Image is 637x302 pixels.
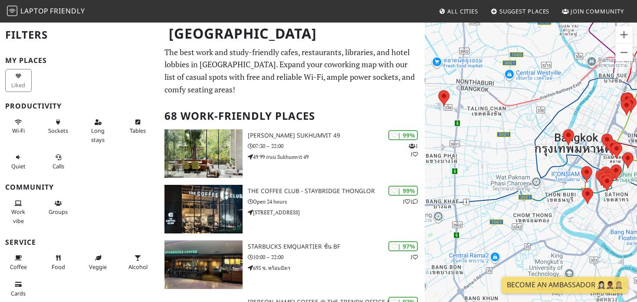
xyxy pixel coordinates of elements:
p: 1 1 [409,142,418,158]
p: The best work and study-friendly cafes, restaurants, libraries, and hotel lobbies in [GEOGRAPHIC_... [164,46,420,96]
h3: Service [5,238,154,246]
button: Long stays [85,115,112,147]
span: Suggest Places [499,7,550,15]
a: Suggest Places [487,3,553,19]
button: Zoom out [615,44,633,61]
button: Sockets [45,115,72,138]
span: Coffee [10,263,27,271]
h3: [PERSON_NAME] Sukhumvit 49 [248,132,425,139]
span: Join Community [571,7,624,15]
img: Kay’s Sukhumvit 49 [164,129,243,178]
div: | 99% [388,130,418,140]
h2: Filters [5,22,154,48]
p: 693 ซ. พร้อมมิตร [248,264,425,272]
p: 1 [410,253,418,261]
img: THE COFFEE CLUB - Staybridge Thonglor [164,185,243,233]
button: Groups [45,196,72,219]
h2: 68 Work-Friendly Places [164,103,420,129]
p: [STREET_ADDRESS] [248,208,425,217]
p: 07:30 – 22:00 [248,142,425,150]
span: Laptop [20,6,49,16]
h3: Starbucks EmQuartier ชั้น BF [248,243,425,250]
h3: Community [5,183,154,191]
span: People working [11,208,25,224]
span: Video/audio calls [53,162,64,170]
span: Quiet [11,162,26,170]
img: Starbucks EmQuartier ชั้น BF [164,240,243,289]
span: Veggie [89,263,107,271]
h3: THE COFFEE CLUB - Staybridge Thonglor [248,187,425,195]
button: Calls [45,150,72,173]
div: | 99% [388,186,418,196]
h3: My Places [5,56,154,65]
span: Power sockets [48,127,68,135]
h3: Productivity [5,102,154,110]
h1: [GEOGRAPHIC_DATA] [162,22,423,46]
div: | 97% [388,241,418,251]
p: 49 99 ถนน Sukhumvit 49 [248,153,425,161]
img: LaptopFriendly [7,6,17,16]
button: Veggie [85,251,112,274]
span: Stable Wi-Fi [12,127,25,135]
button: Tables [125,115,151,138]
p: 1 1 [402,197,418,206]
button: Coffee [5,251,32,274]
a: Join Community [558,3,627,19]
span: Alcohol [128,263,148,271]
p: 10:00 – 22:00 [248,253,425,261]
span: Friendly [50,6,85,16]
span: Food [52,263,65,271]
a: Kay’s Sukhumvit 49 | 99% 11 [PERSON_NAME] Sukhumvit 49 07:30 – 22:00 49 99 ถนน Sukhumvit 49 [159,129,425,178]
a: THE COFFEE CLUB - Staybridge Thonglor | 99% 11 THE COFFEE CLUB - Staybridge Thonglor Open 24 hour... [159,185,425,233]
a: LaptopFriendly LaptopFriendly [7,4,85,19]
button: Work vibe [5,196,32,228]
button: Alcohol [125,251,151,274]
a: Starbucks EmQuartier ชั้น BF | 97% 1 Starbucks EmQuartier ชั้น BF 10:00 – 22:00 693 ซ. พร้อมมิตร [159,240,425,289]
span: Work-friendly tables [130,127,146,135]
span: All Cities [447,7,478,15]
button: Quiet [5,150,32,173]
span: Group tables [49,208,68,216]
button: Wi-Fi [5,115,32,138]
span: Credit cards [11,289,26,297]
button: Food [45,251,72,274]
p: Open 24 hours [248,197,425,206]
span: Long stays [91,127,105,143]
button: Cards [5,277,32,300]
a: All Cities [435,3,482,19]
button: Zoom in [615,26,633,43]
